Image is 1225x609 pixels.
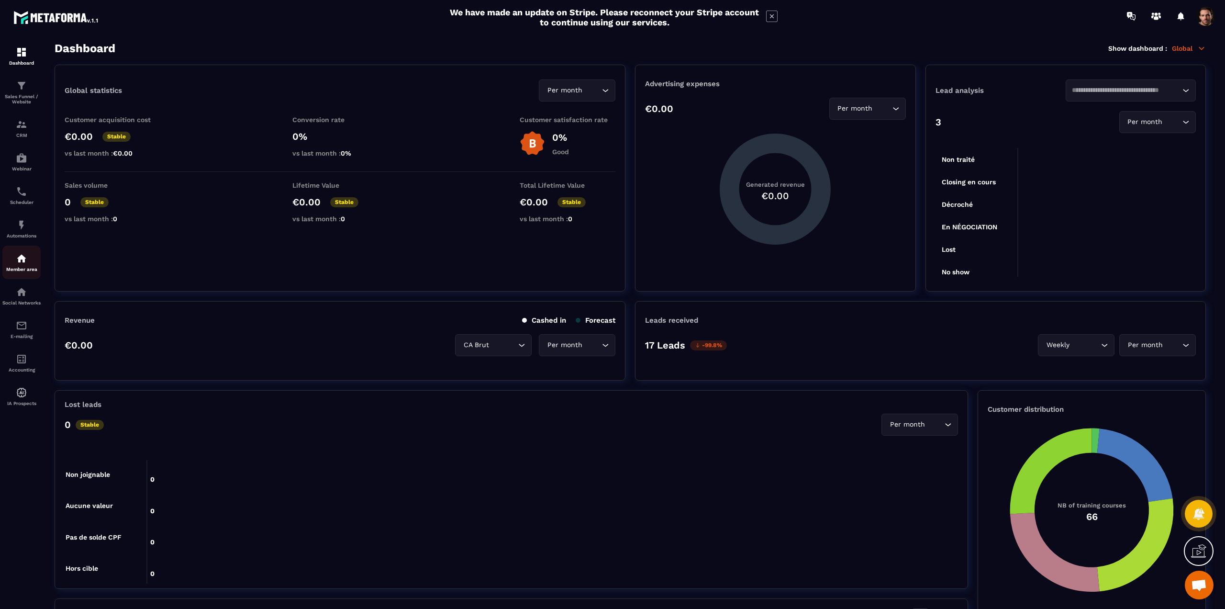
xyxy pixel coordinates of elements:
[552,148,569,156] p: Good
[292,131,388,142] p: 0%
[942,201,973,208] tspan: Décroché
[292,149,388,157] p: vs last month :
[65,131,93,142] p: €0.00
[113,149,133,157] span: €0.00
[935,86,1066,95] p: Lead analysis
[491,340,516,350] input: Search for option
[888,419,927,430] span: Per month
[584,340,600,350] input: Search for option
[16,387,27,398] img: automations
[16,186,27,197] img: scheduler
[1119,111,1196,133] div: Search for option
[102,132,131,142] p: Stable
[330,197,358,207] p: Stable
[1108,45,1167,52] p: Show dashboard :
[584,85,600,96] input: Search for option
[1038,334,1114,356] div: Search for option
[292,181,388,189] p: Lifetime Value
[522,316,566,325] p: Cashed in
[557,197,586,207] p: Stable
[16,320,27,331] img: email
[539,79,615,101] div: Search for option
[520,196,548,208] p: €0.00
[65,215,160,223] p: vs last month :
[1119,334,1196,356] div: Search for option
[2,233,41,238] p: Automations
[13,9,100,26] img: logo
[447,7,761,27] h2: We have made an update on Stripe. Please reconnect your Stripe account to continue using our serv...
[2,39,41,73] a: formationformationDashboard
[16,286,27,298] img: social-network
[1172,44,1206,53] p: Global
[1071,340,1099,350] input: Search for option
[455,334,532,356] div: Search for option
[2,73,41,112] a: formationformationSales Funnel / Website
[65,149,160,157] p: vs last month :
[2,246,41,279] a: automationsautomationsMember area
[645,103,673,114] p: €0.00
[65,419,71,430] p: 0
[66,502,113,509] tspan: Aucune valeur
[66,533,122,541] tspan: Pas de solde CPF
[55,42,115,55] h3: Dashboard
[942,268,970,276] tspan: No show
[875,103,890,114] input: Search for option
[2,401,41,406] p: IA Prospects
[988,405,1196,414] p: Customer distribution
[2,145,41,179] a: automationsautomationsWebinar
[1125,340,1165,350] span: Per month
[292,116,388,124] p: Conversion rate
[66,564,98,572] tspan: Hors cible
[1044,340,1071,350] span: Weekly
[16,353,27,365] img: accountant
[2,267,41,272] p: Member area
[690,340,727,350] p: -99.8%
[645,339,685,351] p: 17 Leads
[520,215,615,223] p: vs last month :
[835,103,875,114] span: Per month
[2,166,41,171] p: Webinar
[2,334,41,339] p: E-mailing
[1066,79,1196,101] div: Search for option
[113,215,117,223] span: 0
[2,200,41,205] p: Scheduler
[2,94,41,104] p: Sales Funnel / Website
[520,131,545,156] img: b-badge-o.b3b20ee6.svg
[76,420,104,430] p: Stable
[520,116,615,124] p: Customer satisfaction rate
[1072,85,1180,96] input: Search for option
[539,334,615,356] div: Search for option
[942,246,956,253] tspan: Lost
[2,367,41,372] p: Accounting
[1165,340,1180,350] input: Search for option
[341,215,345,223] span: 0
[65,316,95,325] p: Revenue
[552,132,569,143] p: 0%
[80,197,109,207] p: Stable
[2,346,41,380] a: accountantaccountantAccounting
[65,86,122,95] p: Global statistics
[881,414,958,436] div: Search for option
[927,419,942,430] input: Search for option
[66,471,110,479] tspan: Non joignable
[1185,571,1214,599] a: Mở cuộc trò chuyện
[568,215,572,223] span: 0
[2,313,41,346] a: emailemailE-mailing
[292,215,388,223] p: vs last month :
[2,300,41,305] p: Social Networks
[341,149,351,157] span: 0%
[16,46,27,58] img: formation
[16,253,27,264] img: automations
[942,223,997,231] tspan: En NÉGOCIATION
[2,112,41,145] a: formationformationCRM
[942,178,996,186] tspan: Closing en cours
[2,60,41,66] p: Dashboard
[461,340,491,350] span: CA Brut
[829,98,906,120] div: Search for option
[1165,117,1180,127] input: Search for option
[65,181,160,189] p: Sales volume
[645,79,905,88] p: Advertising expenses
[576,316,615,325] p: Forecast
[65,116,160,124] p: Customer acquisition cost
[16,119,27,130] img: formation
